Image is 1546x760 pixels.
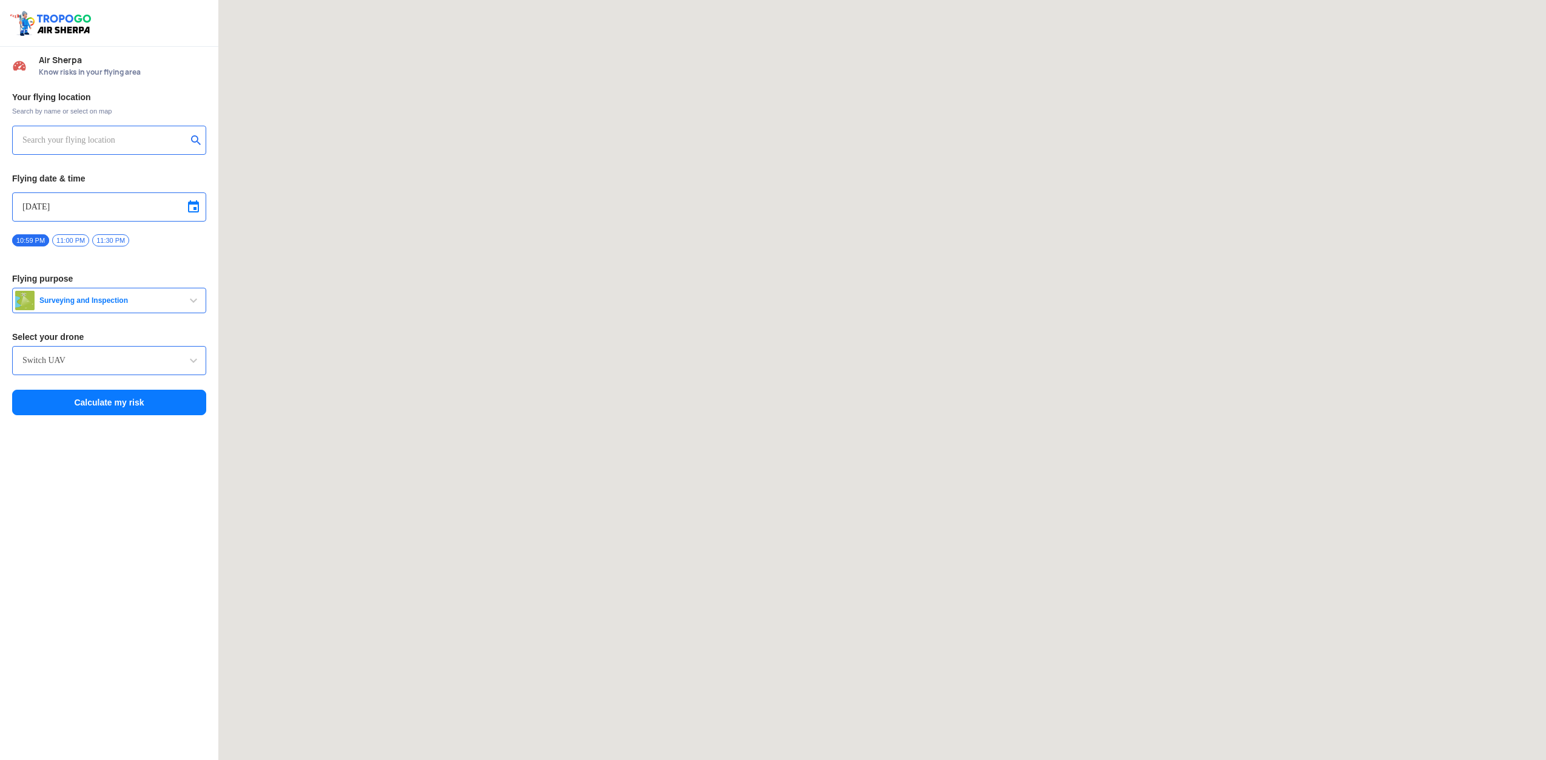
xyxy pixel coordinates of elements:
[12,333,206,341] h3: Select your drone
[12,288,206,313] button: Surveying and Inspection
[52,234,89,246] span: 11:00 PM
[12,93,206,101] h3: Your flying location
[92,234,129,246] span: 11:30 PM
[39,55,206,65] span: Air Sherpa
[12,390,206,415] button: Calculate my risk
[22,200,196,214] input: Select Date
[22,133,187,148] input: Search your flying location
[12,106,206,116] span: Search by name or select on map
[22,353,196,368] input: Search by name or Brand
[35,296,186,305] span: Surveying and Inspection
[12,58,27,73] img: Risk Scores
[12,234,49,246] span: 10:59 PM
[39,67,206,77] span: Know risks in your flying area
[9,9,95,37] img: ic_tgdronemaps.svg
[15,291,35,310] img: survey.png
[12,274,206,283] h3: Flying purpose
[12,174,206,183] h3: Flying date & time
